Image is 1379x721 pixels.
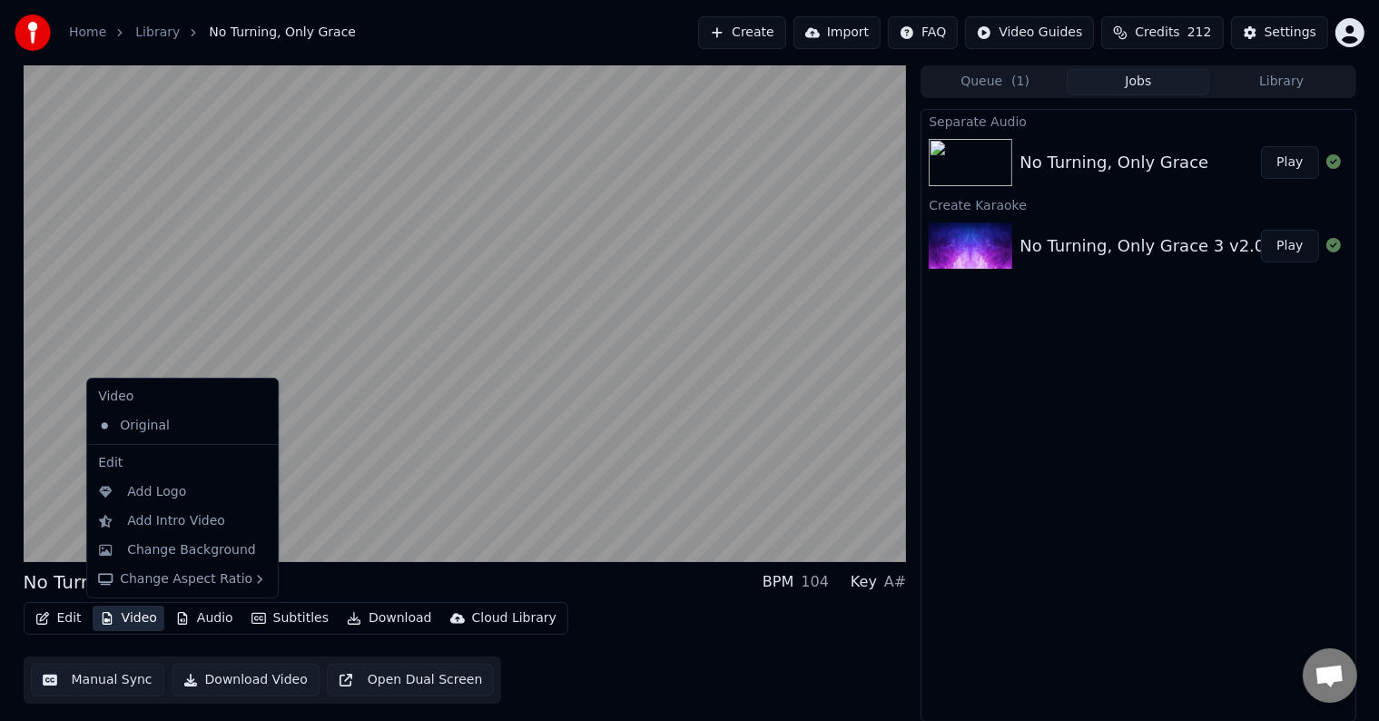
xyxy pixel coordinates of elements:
button: Subtitles [244,606,336,631]
div: Separate Audio [921,110,1354,132]
button: Create [698,16,786,49]
div: Add Logo [127,483,186,501]
div: 104 [801,571,829,593]
span: No Turning, Only Grace [209,24,356,42]
div: No Turning, Only Grace [1019,150,1208,175]
div: Settings [1265,24,1316,42]
div: No Turning, Only Grace [24,569,233,595]
div: Edit [91,449,274,478]
div: Create Karaoke [921,193,1354,215]
button: FAQ [888,16,958,49]
button: Settings [1231,16,1328,49]
button: Import [793,16,881,49]
button: Manual Sync [31,664,164,696]
a: Home [69,24,106,42]
div: Change Background [127,541,256,559]
button: Audio [168,606,241,631]
div: Key [851,571,877,593]
div: Video [91,382,274,411]
div: Cloud Library [472,609,557,627]
a: Library [135,24,180,42]
span: Credits [1135,24,1179,42]
button: Credits212 [1101,16,1223,49]
span: 212 [1187,24,1212,42]
button: Download Video [172,664,320,696]
img: youka [15,15,51,51]
button: Video Guides [965,16,1094,49]
div: Original [91,411,247,440]
nav: breadcrumb [69,24,356,42]
div: Change Aspect Ratio [91,565,274,594]
button: Library [1210,69,1354,95]
button: Play [1261,146,1318,179]
button: Download [340,606,439,631]
div: A# [884,571,906,593]
div: No Turning, Only Grace 3 v2.0(1) [1019,233,1288,259]
button: Edit [28,606,89,631]
button: Video [93,606,164,631]
button: Queue [923,69,1067,95]
div: BPM [763,571,793,593]
div: Add Intro Video [127,512,225,530]
button: Jobs [1067,69,1210,95]
span: ( 1 ) [1011,73,1029,91]
button: Open Dual Screen [327,664,495,696]
div: Open chat [1303,648,1357,703]
button: Play [1261,230,1318,262]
